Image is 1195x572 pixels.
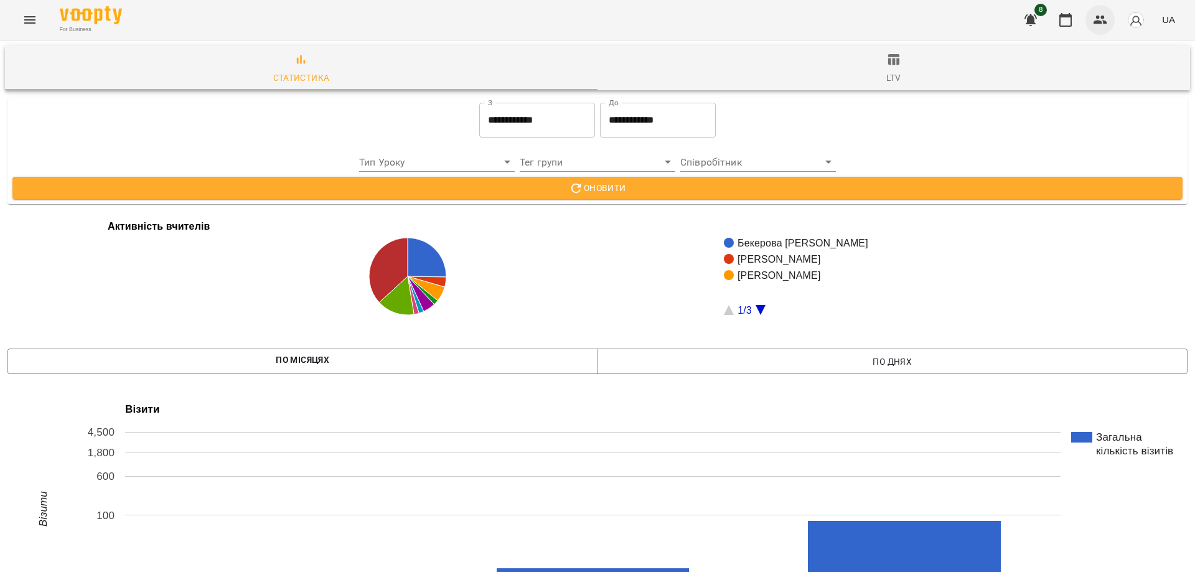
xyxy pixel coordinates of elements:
div: Статистика [273,70,330,85]
text: 600 [96,471,115,482]
text: [PERSON_NAME] [738,270,821,281]
span: По днях [607,354,1178,369]
text: 4,500 [88,427,115,439]
span: UA [1162,13,1175,26]
div: ltv [886,70,901,85]
button: По місяцях [7,349,598,374]
button: Оновити [12,177,1183,199]
text: [PERSON_NAME] [738,254,821,265]
button: По днях [597,349,1188,374]
span: Оновити [22,181,1173,195]
text: Загальна [1096,432,1142,444]
text: Візити [125,404,160,416]
text: 1,800 [88,447,115,459]
img: avatar_s.png [1127,11,1145,29]
button: UA [1157,8,1180,31]
text: кількість візитів [1096,446,1173,457]
text: 100 [96,510,115,522]
span: For Business [60,26,122,34]
text: Активність вчителів [108,221,210,232]
text: Візити [37,491,49,527]
img: Voopty Logo [60,6,122,24]
text: 1/3 [738,305,752,316]
svg: A chart. [7,214,1178,339]
label: По місяцях [276,352,329,367]
span: 8 [1034,4,1047,16]
button: Menu [15,5,45,35]
text: Бекерова [PERSON_NAME] [738,238,868,249]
